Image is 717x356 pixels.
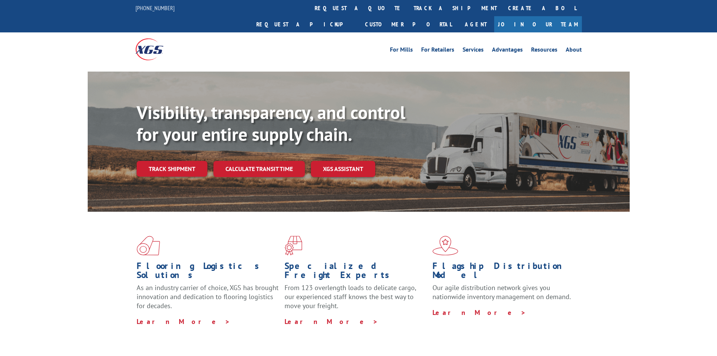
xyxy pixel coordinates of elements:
a: Learn More > [137,317,230,326]
a: Calculate transit time [213,161,305,177]
a: XGS ASSISTANT [311,161,375,177]
a: [PHONE_NUMBER] [135,4,175,12]
a: Track shipment [137,161,207,177]
b: Visibility, transparency, and control for your entire supply chain. [137,101,405,146]
a: Customer Portal [359,16,457,32]
a: About [566,47,582,55]
a: Request a pickup [251,16,359,32]
img: xgs-icon-total-supply-chain-intelligence-red [137,236,160,255]
a: Learn More > [285,317,378,326]
h1: Specialized Freight Experts [285,261,427,283]
a: For Retailers [421,47,454,55]
a: Join Our Team [494,16,582,32]
a: Advantages [492,47,523,55]
img: xgs-icon-flagship-distribution-model-red [432,236,458,255]
span: As an industry carrier of choice, XGS has brought innovation and dedication to flooring logistics... [137,283,279,310]
a: Agent [457,16,494,32]
h1: Flooring Logistics Solutions [137,261,279,283]
a: For Mills [390,47,413,55]
span: Our agile distribution network gives you nationwide inventory management on demand. [432,283,571,301]
a: Services [463,47,484,55]
h1: Flagship Distribution Model [432,261,575,283]
a: Learn More > [432,308,526,317]
p: From 123 overlength loads to delicate cargo, our experienced staff knows the best way to move you... [285,283,427,317]
img: xgs-icon-focused-on-flooring-red [285,236,302,255]
a: Resources [531,47,557,55]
